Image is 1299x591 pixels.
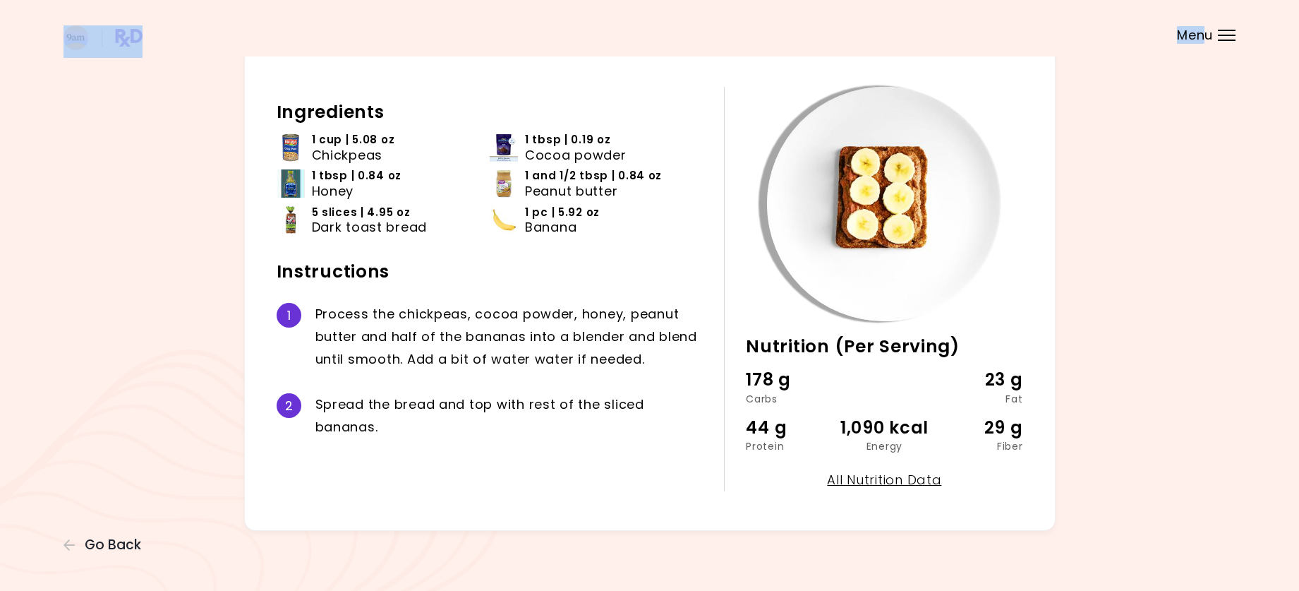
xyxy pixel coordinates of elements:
[312,184,354,199] span: Honey
[827,471,941,489] a: All Nutrition Data
[525,220,576,235] span: Banana
[277,393,301,418] div: 2
[312,148,382,163] span: Chickpeas
[315,393,703,438] div: S p r e a d t h e b r e a d a n d t o p w i t h r e s t o f t h e s l i c e d b a n a n a s .
[931,394,1023,404] div: Fat
[315,303,703,371] div: P r o c e s s t h e c h i c k p e a s , c o c o a p o w d e r , h o n e y , p e a n u t b u t t e...
[312,168,402,184] span: 1 tbsp | 0.84 oz
[312,220,428,235] span: Dark toast bread
[746,441,838,451] div: Protein
[838,414,931,441] div: 1,090 kcal
[64,25,143,50] img: RxDiet
[746,335,1022,358] h2: Nutrition (Per Serving)
[277,101,703,124] h2: Ingredients
[931,366,1023,393] div: 23 g
[746,414,838,441] div: 44 g
[525,132,611,148] span: 1 tbsp | 0.19 oz
[1177,29,1213,42] span: Menu
[64,537,148,553] button: Go Back
[525,148,627,163] span: Cocoa powder
[525,205,600,220] span: 1 pc | 5.92 oz
[312,205,411,220] span: 5 slices | 4.95 oz
[525,168,662,184] span: 1 and 1/2 tbsp | 0.84 oz
[525,184,617,199] span: Peanut butter
[277,303,301,328] div: 1
[85,537,141,553] span: Go Back
[312,132,395,148] span: 1 cup | 5.08 oz
[746,394,838,404] div: Carbs
[746,366,838,393] div: 178 g
[931,414,1023,441] div: 29 g
[838,441,931,451] div: Energy
[931,441,1023,451] div: Fiber
[277,261,703,283] h2: Instructions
